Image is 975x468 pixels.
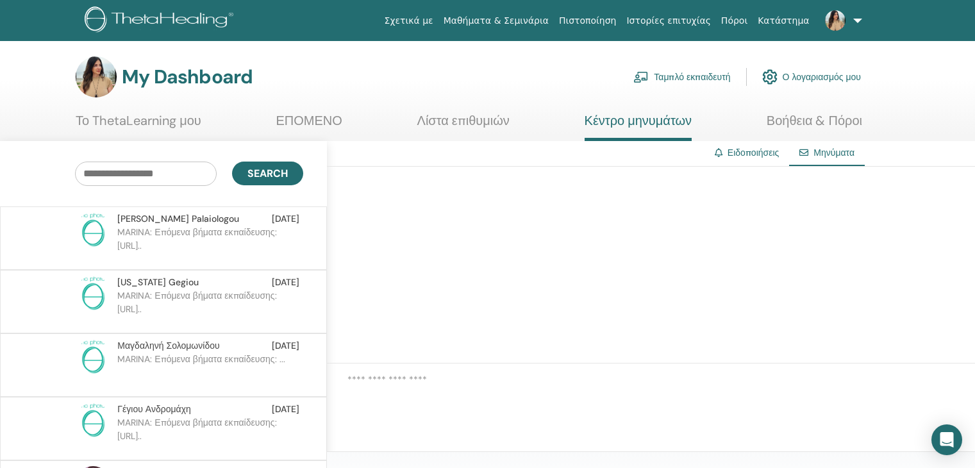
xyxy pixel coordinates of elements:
[76,113,201,138] a: Το ThetaLearning μου
[117,339,219,353] span: Μαγδαληνή Σολομωνίδου
[76,56,117,97] img: default.jpg
[633,71,649,83] img: chalkboard-teacher.svg
[753,9,814,33] a: Κατάστημα
[75,212,111,248] img: no-photo.png
[633,63,730,91] a: Ταμπλό εκπαιδευτή
[75,403,111,439] img: no-photo.png
[117,416,303,455] p: MARINA: Επόμενα βήματα εκπαίδευσης: [URL]..
[762,63,861,91] a: Ο λογαριασμός μου
[272,212,299,226] span: [DATE]
[825,10,846,31] img: default.jpg
[716,9,753,33] a: Πόροι
[813,147,854,158] span: Μηνύματα
[117,212,239,226] span: [PERSON_NAME] Palaiologou
[728,147,779,158] a: Ειδοποιήσεις
[232,162,303,185] button: Search
[767,113,862,138] a: Βοήθεια & Πόροι
[75,339,111,375] img: no-photo.png
[762,66,778,88] img: cog.svg
[122,65,253,88] h3: My Dashboard
[554,9,621,33] a: Πιστοποίηση
[117,226,303,264] p: MARINA: Επόμενα βήματα εκπαίδευσης: [URL]..
[417,113,510,138] a: Λίστα επιθυμιών
[272,403,299,416] span: [DATE]
[931,424,962,455] div: Open Intercom Messenger
[621,9,715,33] a: Ιστορίες επιτυχίας
[117,353,303,391] p: MARINA: Επόμενα βήματα εκπαίδευσης: ...
[247,167,288,180] span: Search
[85,6,238,35] img: logo.png
[75,276,111,312] img: no-photo.png
[272,276,299,289] span: [DATE]
[117,289,303,328] p: MARINA: Επόμενα βήματα εκπαίδευσης: [URL]..
[272,339,299,353] span: [DATE]
[276,113,342,138] a: ΕΠΟΜΕΝΟ
[585,113,692,141] a: Κέντρο μηνυμάτων
[117,403,190,416] span: Γέγιου Ανδρομάχη
[379,9,438,33] a: Σχετικά με
[117,276,199,289] span: [US_STATE] Gegiou
[438,9,554,33] a: Μαθήματα & Σεμινάρια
